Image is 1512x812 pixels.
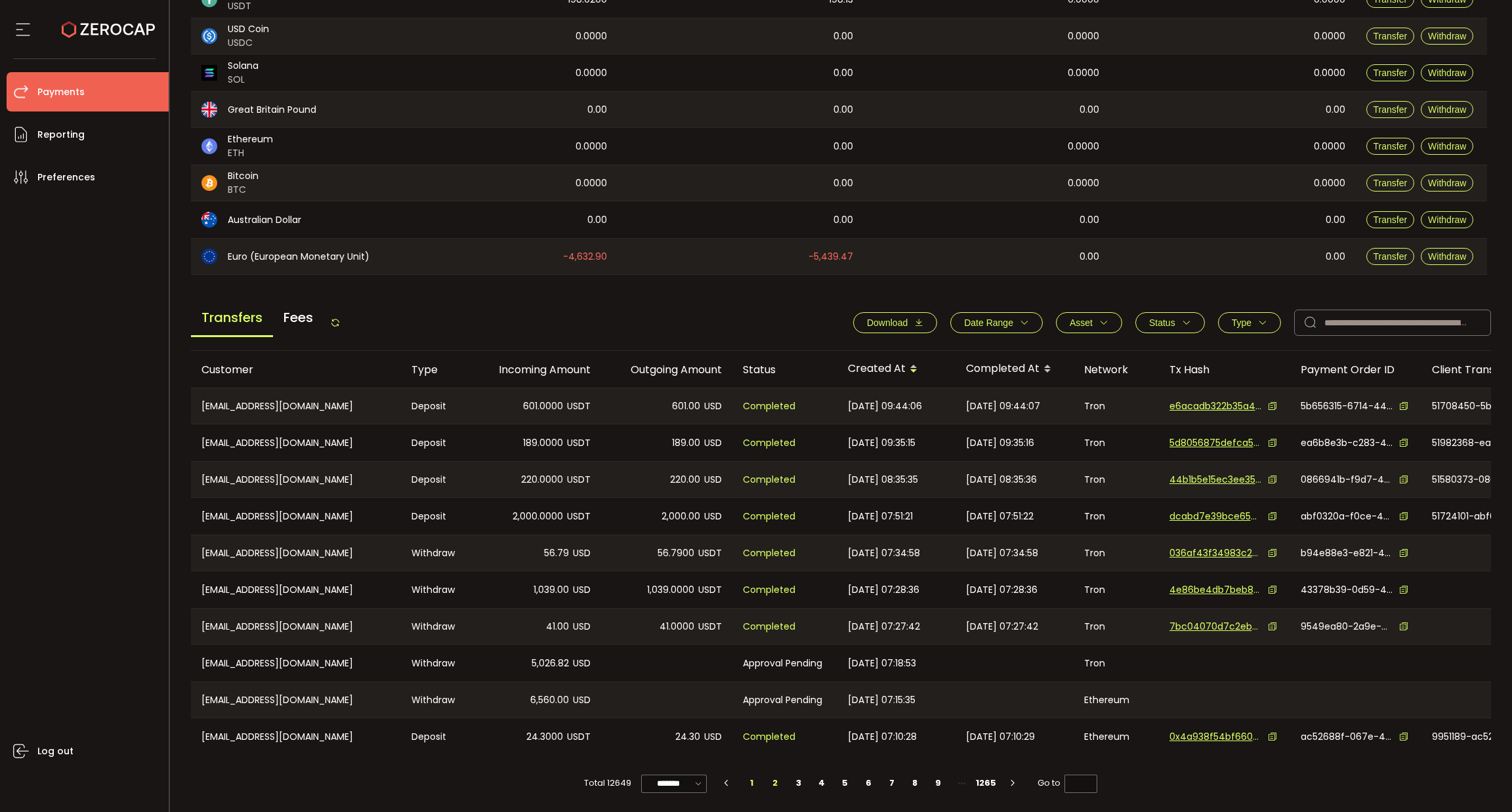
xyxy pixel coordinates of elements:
div: Withdraw [401,535,470,571]
span: Withdraw [1428,104,1466,115]
li: 4 [810,774,833,792]
span: 5,026.82 [532,656,569,671]
span: Transfer [1374,178,1408,188]
span: Status [1149,317,1175,328]
span: 0.00 [1326,249,1345,264]
span: USDT [567,472,591,487]
span: Euro (European Monetary Unit) [228,250,369,264]
span: 41.00 [546,619,569,634]
span: 0.00 [833,176,853,191]
div: Tron [1074,645,1159,681]
div: Deposit [401,388,470,424]
div: [EMAIL_ADDRESS][DOMAIN_NAME] [191,682,401,718]
span: Asset [1070,317,1093,328]
span: 4e86be4db7beb8dd1b913bf80ea841b7ed9a79a8c493be873965ee1a58699bbb [1169,583,1261,597]
span: Transfers [191,300,273,337]
span: 220.00 [670,472,700,487]
div: Withdraw [401,645,470,681]
span: Preferences [37,168,95,187]
button: Withdraw [1421,28,1473,45]
span: USDT [567,436,591,451]
span: Payments [37,83,85,102]
span: Transfer [1374,68,1408,78]
span: 601.00 [672,399,700,414]
span: Solana [228,59,259,73]
span: Approval Pending [743,693,822,708]
div: [EMAIL_ADDRESS][DOMAIN_NAME] [191,645,401,681]
li: 5 [833,774,857,792]
img: eur_portfolio.svg [201,249,217,264]
span: BTC [228,183,259,197]
div: Tron [1074,535,1159,571]
span: 1,039.0000 [647,582,694,598]
span: [DATE] 07:34:58 [966,546,1038,561]
span: Australian Dollar [228,213,301,227]
span: 0.0000 [1314,139,1345,154]
span: USDT [698,546,722,561]
div: [EMAIL_ADDRESS][DOMAIN_NAME] [191,388,401,424]
span: 0.00 [587,102,607,117]
button: Withdraw [1421,64,1473,81]
span: USDT [567,509,591,524]
div: [EMAIL_ADDRESS][DOMAIN_NAME] [191,718,401,755]
div: Network [1074,362,1159,377]
div: Tron [1074,388,1159,424]
div: Outgoing Amount [601,362,732,377]
div: [EMAIL_ADDRESS][DOMAIN_NAME] [191,571,401,608]
div: Created At [837,358,955,380]
div: Deposit [401,498,470,535]
div: [EMAIL_ADDRESS][DOMAIN_NAME] [191,498,401,535]
span: 43378b39-0d59-41b8-9c23-267d2b747ca5 [1301,583,1393,597]
span: 0.0000 [1068,29,1099,44]
div: [EMAIL_ADDRESS][DOMAIN_NAME] [191,424,401,461]
span: USD [573,619,591,634]
span: ETH [228,146,273,160]
span: -5,439.47 [808,249,853,264]
span: USD [704,399,722,414]
span: Completed [743,436,795,451]
span: 0.0000 [1068,176,1099,191]
span: 41.0000 [660,619,694,634]
div: [EMAIL_ADDRESS][DOMAIN_NAME] [191,609,401,644]
span: [DATE] 09:44:07 [966,399,1040,414]
span: Completed [743,729,795,744]
button: Transfer [1366,138,1415,155]
span: Transfer [1374,141,1408,152]
span: 0.00 [833,102,853,117]
span: 601.0000 [523,399,563,414]
button: Transfer [1366,64,1415,81]
span: e6acadb322b35a44b87c03f9415291785fd096058ca726a037cd07604bf33ba4 [1169,399,1261,413]
span: 0.0000 [1314,66,1345,81]
span: Withdraw [1428,31,1466,41]
span: USD [704,472,722,487]
span: 6,560.00 [530,693,569,708]
span: Date Range [964,317,1013,328]
span: [DATE] 07:27:42 [848,619,920,634]
button: Withdraw [1421,174,1473,192]
span: 189.0000 [523,436,563,451]
span: 0.0000 [1314,176,1345,191]
span: [DATE] 07:51:22 [966,509,1034,524]
span: Completed [743,472,795,487]
span: 5d8056875defca54be7c99c92d06f621df32fee9cc6f18e19c9470e5d574a6c8 [1169,436,1261,450]
span: USD [573,693,591,708]
span: Transfer [1374,104,1408,115]
span: [DATE] 07:10:29 [966,729,1035,744]
span: 0.0000 [1314,29,1345,44]
span: Download [867,317,908,328]
div: Withdraw [401,571,470,608]
div: Tron [1074,498,1159,535]
span: 0.00 [587,213,607,228]
button: Transfer [1366,211,1415,228]
div: Tx Hash [1159,362,1290,377]
span: Withdraw [1428,141,1466,152]
div: Deposit [401,718,470,755]
div: Chat Widget [1446,749,1512,812]
span: 7bc04070d7c2eb3c513586152cfd1291d15aa6a98713b0198525d05ae905a9ca [1169,620,1261,634]
span: 0.00 [833,29,853,44]
span: Completed [743,509,795,524]
span: 56.79 [544,546,569,561]
span: Completed [743,582,795,598]
span: [DATE] 07:34:58 [848,546,920,561]
img: aud_portfolio.svg [201,212,217,228]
